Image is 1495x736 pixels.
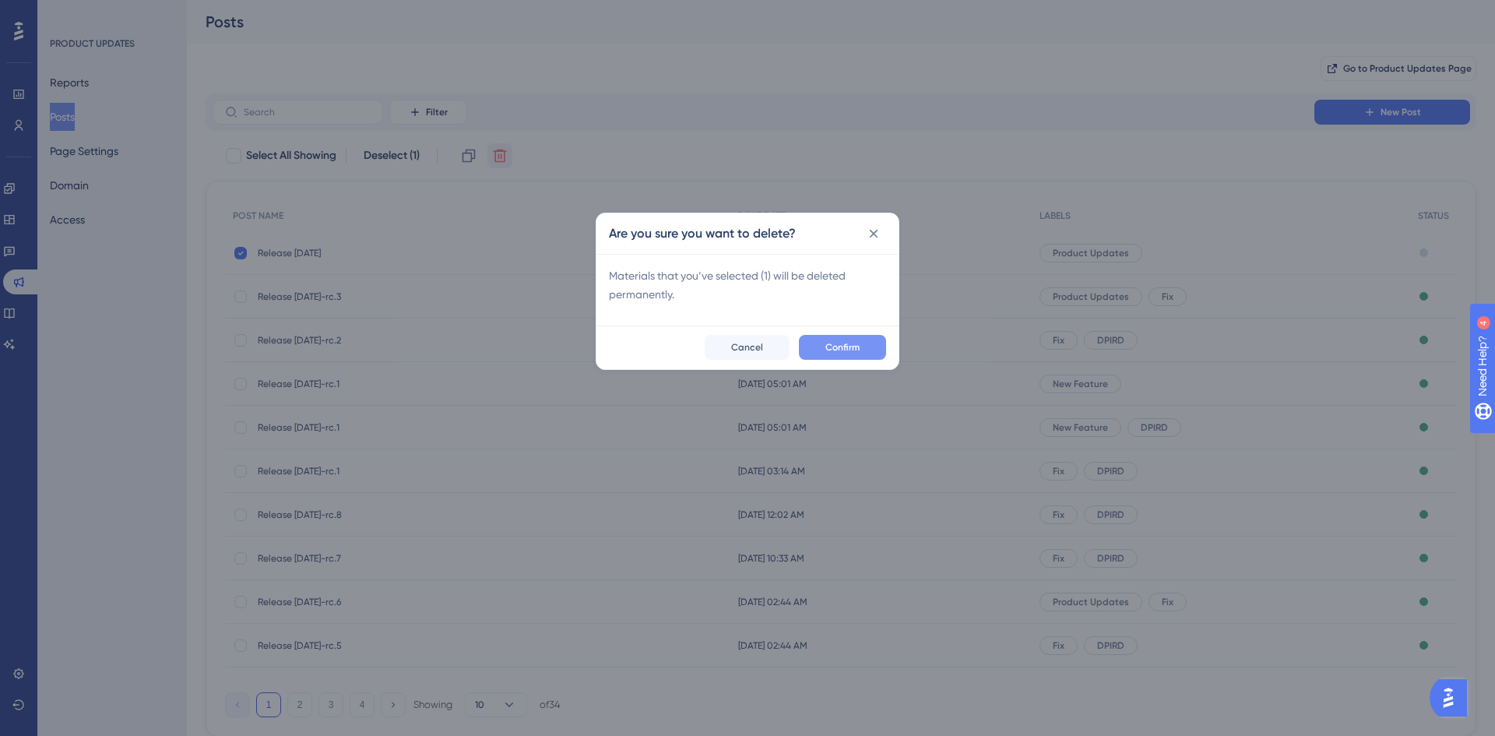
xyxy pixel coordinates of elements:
[731,341,763,354] span: Cancel
[37,4,97,23] span: Need Help?
[1430,674,1476,721] iframe: UserGuiding AI Assistant Launcher
[825,341,860,354] span: Confirm
[107,8,112,20] div: 4
[609,224,796,243] h2: Are you sure you want to delete?
[609,266,886,304] span: Materials that you’ve selected ( 1 ) will be deleted permanently.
